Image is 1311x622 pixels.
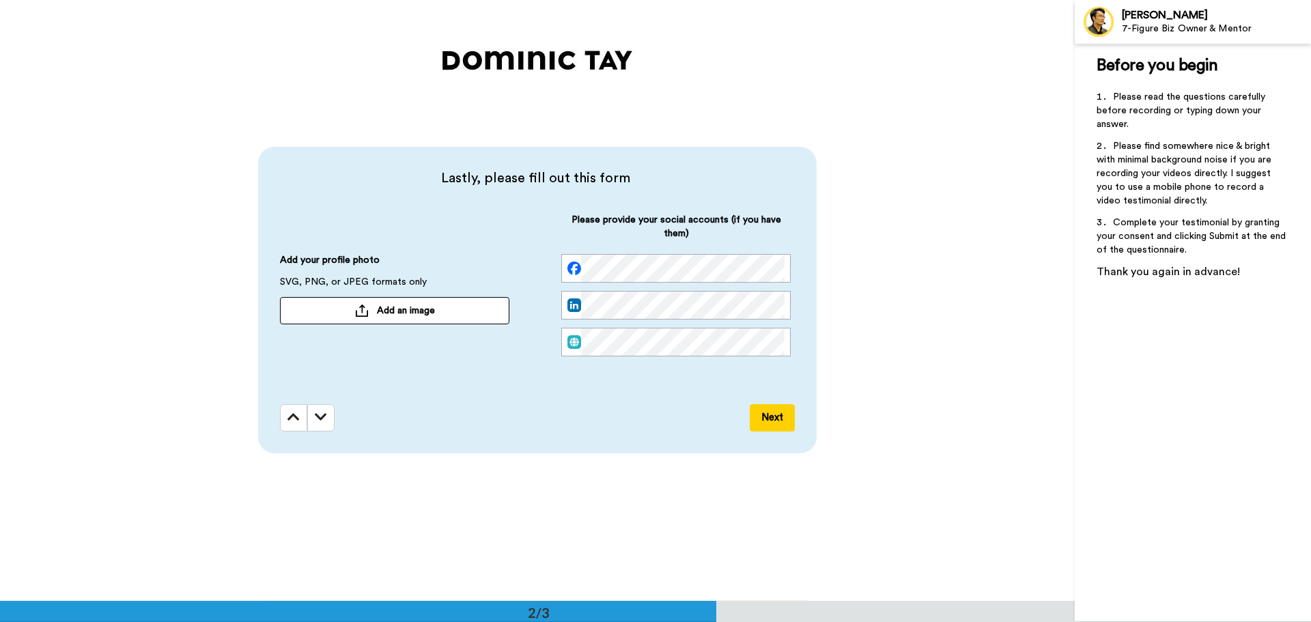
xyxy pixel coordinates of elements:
span: Add your profile photo [280,253,380,275]
span: Complete your testimonial by granting your consent and clicking Submit at the end of the question... [1097,218,1288,255]
span: Thank you again in advance! [1097,266,1240,277]
span: Please read the questions carefully before recording or typing down your answer. [1097,92,1268,129]
button: Next [750,404,795,432]
img: linked-in.png [567,298,581,312]
span: Please find somewhere nice & bright with minimal background noise if you are recording your video... [1097,141,1274,206]
span: Please provide your social accounts (if you have them) [561,213,791,254]
div: 7-Figure Biz Owner & Mentor [1122,23,1310,35]
div: 2/3 [506,603,572,622]
span: Before you begin [1097,57,1217,74]
span: Add an image [377,304,435,317]
img: Profile Image [1082,5,1115,38]
span: Lastly, please fill out this form [280,169,791,188]
button: Add an image [280,297,509,324]
img: facebook.svg [567,261,581,275]
img: web.svg [567,335,581,349]
span: SVG, PNG, or JPEG formats only [280,275,427,297]
div: [PERSON_NAME] [1122,9,1310,22]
